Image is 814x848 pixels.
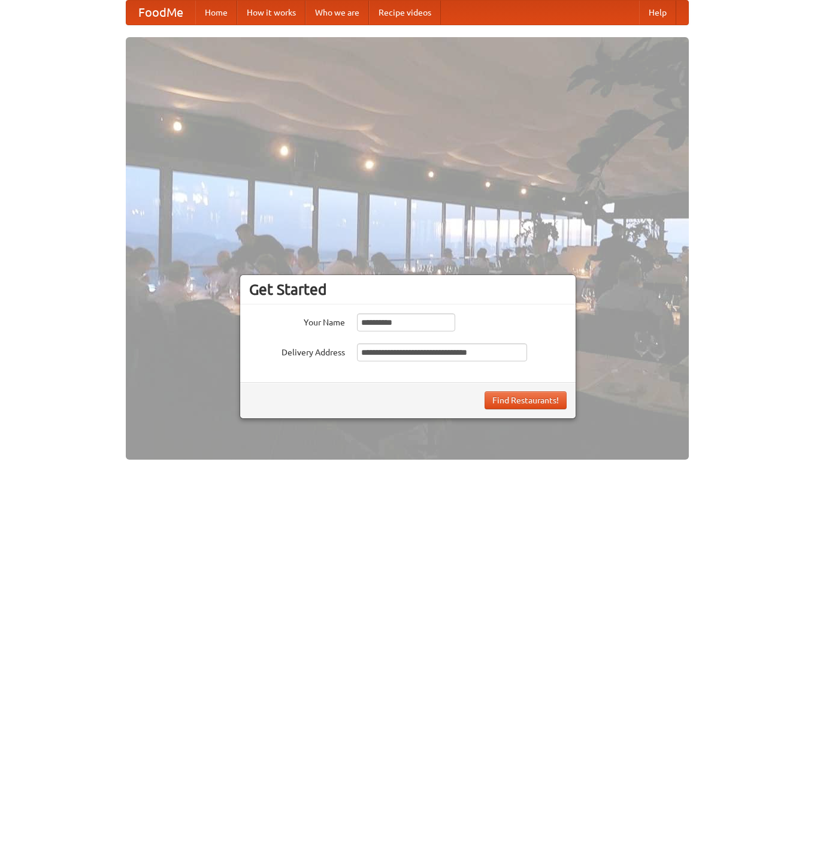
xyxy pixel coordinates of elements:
a: FoodMe [126,1,195,25]
a: Who we are [305,1,369,25]
label: Delivery Address [249,343,345,358]
label: Your Name [249,313,345,328]
a: Recipe videos [369,1,441,25]
a: Help [639,1,676,25]
a: How it works [237,1,305,25]
h3: Get Started [249,280,567,298]
a: Home [195,1,237,25]
button: Find Restaurants! [485,391,567,409]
